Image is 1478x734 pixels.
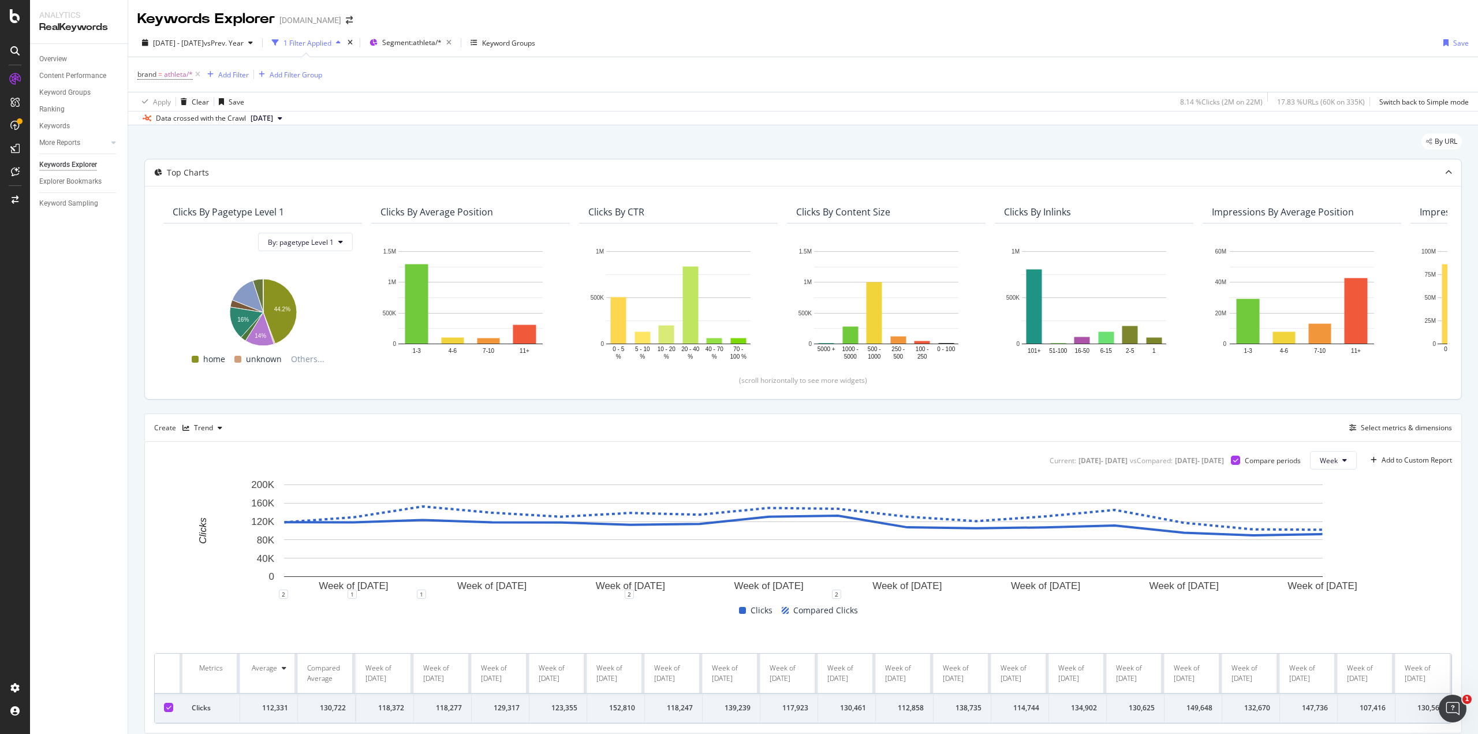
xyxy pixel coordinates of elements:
text: 1000 - [842,346,859,352]
iframe: Intercom live chat [1439,695,1466,722]
div: 2 [279,590,288,599]
div: times [345,37,355,49]
text: 1M [804,280,812,286]
div: 130,625 [1116,703,1155,713]
span: vs Prev. Year [204,38,244,48]
text: 7-10 [1314,348,1326,354]
div: Content Performance [39,70,106,82]
div: Keywords Explorer [137,9,275,29]
button: Apply [137,92,171,111]
div: 130,722 [307,703,346,713]
text: 20 - 40 [681,346,700,352]
div: Keyword Groups [482,38,535,48]
text: % [712,353,717,360]
text: Week of [DATE] [1011,580,1080,591]
svg: A chart. [796,245,976,362]
div: More Reports [39,137,80,149]
button: Add to Custom Report [1366,451,1452,470]
text: 120K [251,516,274,527]
text: 250 - [891,346,905,352]
svg: A chart. [588,245,768,362]
text: 1.5M [383,248,396,255]
div: 107,416 [1347,703,1386,713]
td: Clicks [182,694,240,723]
text: 5 - 10 [635,346,650,352]
text: 0 [1223,341,1226,347]
text: 0 [393,341,396,347]
div: Save [229,97,244,107]
text: 1.5M [799,248,812,255]
text: 25M [1425,318,1436,324]
div: Select metrics & dimensions [1361,423,1452,433]
text: 1 [1152,348,1156,354]
button: Switch back to Simple mode [1375,92,1469,111]
span: By URL [1435,138,1457,145]
text: Week of [DATE] [734,580,803,591]
div: Week of [DATE] [1001,663,1039,684]
a: Keywords Explorer [39,159,120,171]
text: 500K [1006,295,1020,301]
div: 1 [348,590,357,599]
div: Week of [DATE] [885,663,924,684]
text: Clicks [197,517,208,544]
text: 200K [251,480,274,491]
button: Keyword Groups [466,33,540,52]
div: arrow-right-arrow-left [346,16,353,24]
svg: A chart. [154,479,1453,594]
text: 0 - 5 [1444,346,1455,352]
text: 11+ [1351,348,1361,354]
text: % [616,353,621,360]
div: 118,372 [365,703,404,713]
div: 130,562 [1405,703,1443,713]
text: 100 % [730,353,747,360]
div: Analytics [39,9,118,21]
div: 147,736 [1289,703,1328,713]
text: 500K [591,295,604,301]
text: 100M [1421,248,1436,255]
text: 40M [1215,280,1226,286]
div: Average [252,663,277,673]
div: 139,239 [712,703,751,713]
div: A chart. [1212,245,1392,362]
div: legacy label [1421,133,1462,150]
div: 129,317 [481,703,520,713]
div: Clicks By Inlinks [1004,206,1071,218]
text: 5000 + [818,346,835,352]
text: 500 [893,353,903,360]
div: 118,247 [654,703,693,713]
span: Week [1320,456,1338,465]
div: Add Filter [218,70,249,80]
div: Week of [DATE] [943,663,981,684]
button: [DATE] [246,111,287,125]
div: 2 [832,590,841,599]
div: Keywords Explorer [39,159,97,171]
div: 132,670 [1231,703,1270,713]
div: RealKeywords [39,21,118,34]
div: Week of [DATE] [1116,663,1155,684]
button: Save [214,92,244,111]
div: Trend [194,424,213,431]
text: Week of [DATE] [596,580,665,591]
svg: A chart. [1004,245,1184,362]
text: 44.2% [274,306,290,312]
text: 1M [596,248,604,255]
a: Explorer Bookmarks [39,176,120,188]
span: home [203,352,225,366]
text: Week of [DATE] [872,580,942,591]
text: 20M [1215,310,1226,316]
text: 1000 [868,353,881,360]
text: Week of [DATE] [319,580,388,591]
span: [DATE] - [DATE] [153,38,204,48]
div: Current: [1050,456,1076,465]
text: 40 - 70 [706,346,724,352]
div: 2 [625,590,634,599]
button: Add Filter [203,68,249,81]
a: More Reports [39,137,108,149]
div: 1 Filter Applied [283,38,331,48]
div: 112,858 [885,703,924,713]
button: Segment:athleta/* [365,33,456,52]
text: % [688,353,693,360]
div: vs Compared : [1130,456,1173,465]
div: Compare periods [1245,456,1301,465]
